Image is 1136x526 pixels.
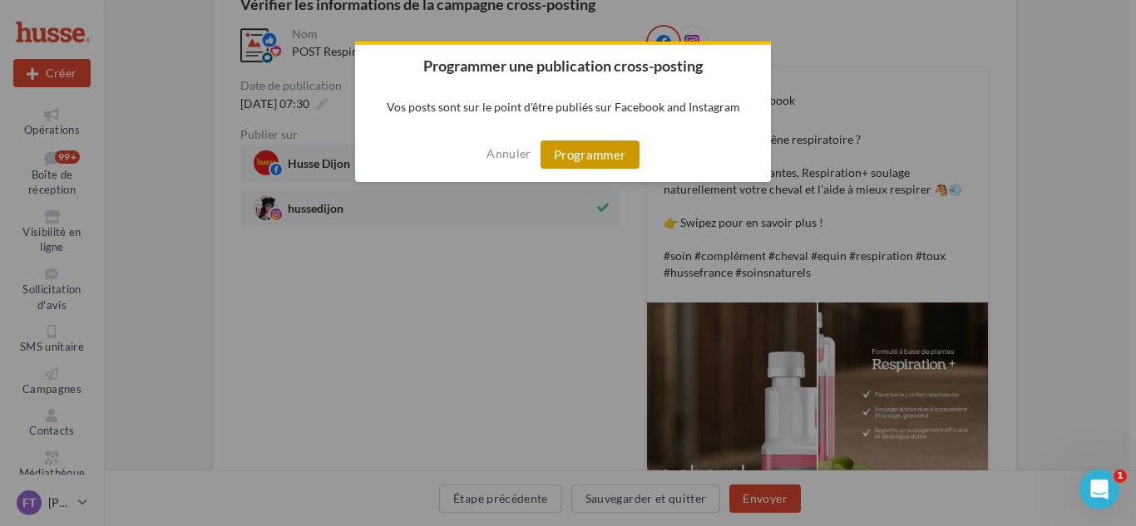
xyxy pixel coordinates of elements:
[355,45,771,86] h2: Programmer une publication cross-posting
[1079,469,1119,509] iframe: Intercom live chat
[541,140,640,169] button: Programmer
[355,86,771,127] p: Vos posts sont sur le point d'être publiés sur Facebook and Instagram
[487,140,531,167] button: Annuler
[1114,469,1127,483] span: 1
